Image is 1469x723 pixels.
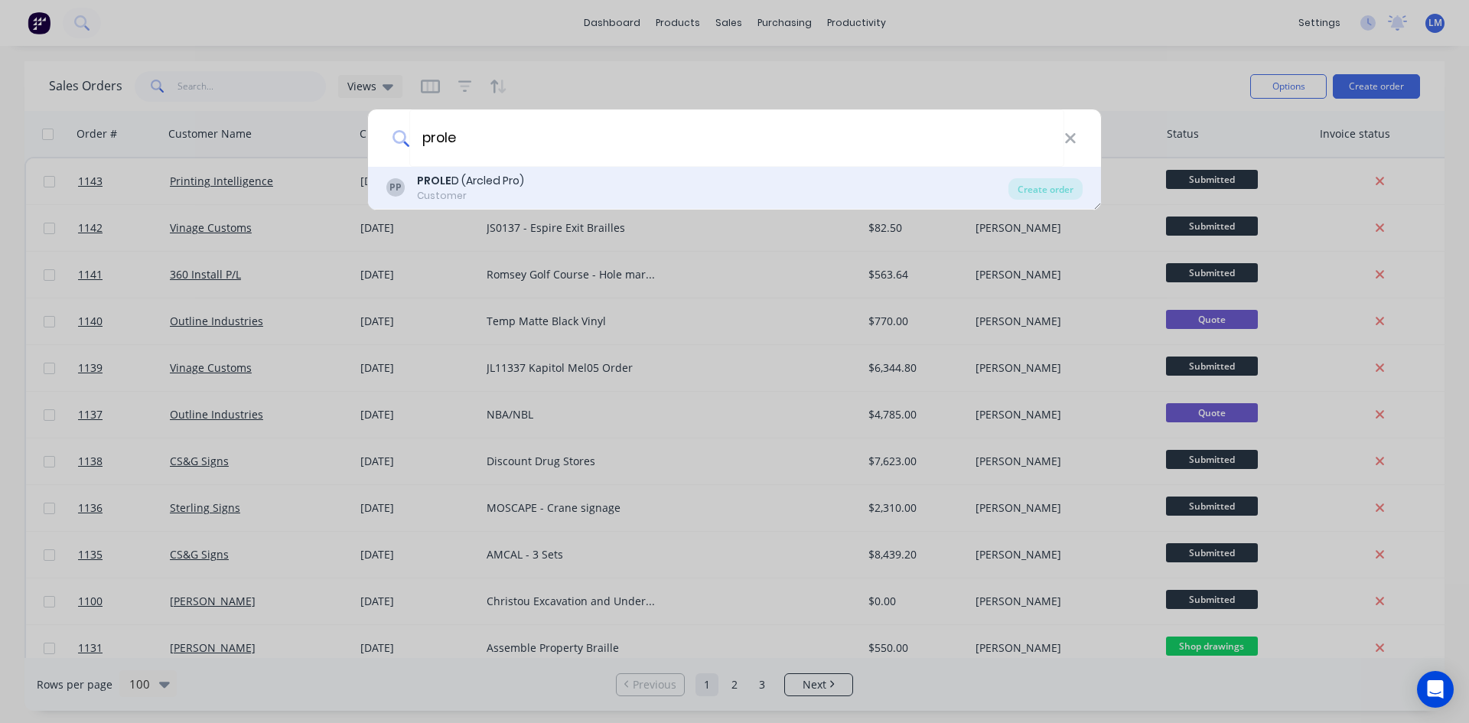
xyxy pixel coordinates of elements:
input: Enter a customer name to create a new order... [409,109,1064,167]
b: PROLE [417,173,451,188]
div: Open Intercom Messenger [1417,671,1454,708]
div: D (Arcled Pro) [417,173,524,189]
div: Customer [417,189,524,203]
div: Create order [1008,178,1083,200]
div: PP [386,178,405,197]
